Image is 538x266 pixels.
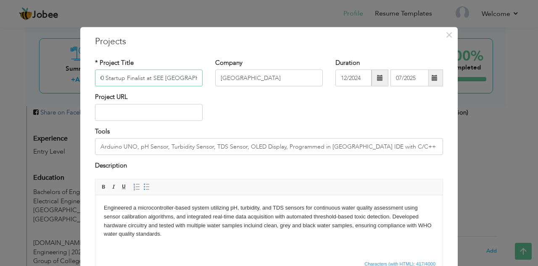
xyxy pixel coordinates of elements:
button: Close [442,28,456,42]
a: Italic [109,182,119,192]
label: Tools [95,127,110,136]
label: Duration [335,59,360,67]
a: Bold [99,182,108,192]
input: Present [390,70,429,87]
label: Company [215,59,243,67]
label: * Project Title [95,59,134,67]
a: Insert/Remove Numbered List [132,182,141,192]
input: From [335,70,372,87]
a: Insert/Remove Bulleted List [142,182,151,192]
span: × [446,27,453,43]
a: Underline [119,182,129,192]
iframe: Rich Text Editor, projectEditor [95,195,443,258]
label: Description [95,161,127,170]
h3: Projects [95,35,443,48]
label: Project URL [95,93,128,102]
